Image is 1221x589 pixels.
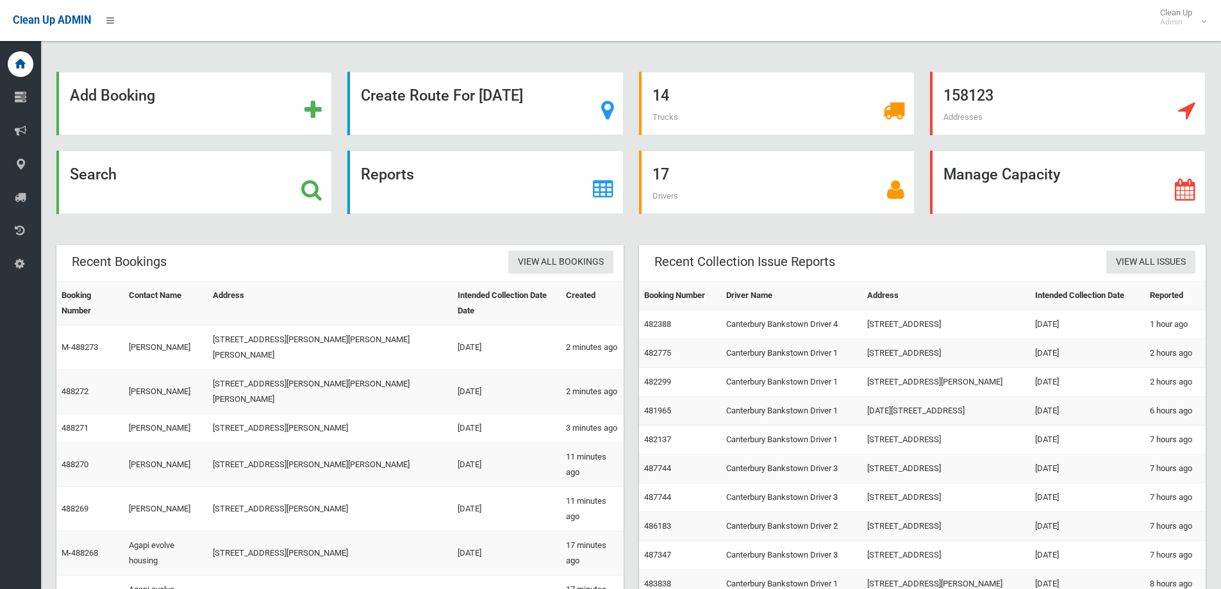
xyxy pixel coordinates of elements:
[644,579,671,588] a: 483838
[721,512,862,541] td: Canterbury Bankstown Driver 2
[124,443,208,487] td: [PERSON_NAME]
[1145,483,1206,512] td: 7 hours ago
[453,531,561,576] td: [DATE]
[124,370,208,414] td: [PERSON_NAME]
[1154,8,1205,27] span: Clean Up
[561,487,624,531] td: 11 minutes ago
[862,454,1030,483] td: [STREET_ADDRESS]
[347,151,623,214] a: Reports
[62,342,98,352] a: M-488273
[561,443,624,487] td: 11 minutes ago
[62,386,88,396] a: 488272
[644,463,671,473] a: 487744
[1030,483,1145,512] td: [DATE]
[561,281,624,326] th: Created
[862,512,1030,541] td: [STREET_ADDRESS]
[644,435,671,444] a: 482137
[453,281,561,326] th: Intended Collection Date Date
[862,281,1030,310] th: Address
[862,426,1030,454] td: [STREET_ADDRESS]
[1145,339,1206,368] td: 2 hours ago
[56,72,332,135] a: Add Booking
[1106,251,1195,274] a: View All Issues
[721,483,862,512] td: Canterbury Bankstown Driver 3
[644,521,671,531] a: 486183
[1030,281,1145,310] th: Intended Collection Date
[721,397,862,426] td: Canterbury Bankstown Driver 1
[124,414,208,443] td: [PERSON_NAME]
[943,112,983,122] span: Addresses
[1145,397,1206,426] td: 6 hours ago
[208,443,452,487] td: [STREET_ADDRESS][PERSON_NAME][PERSON_NAME]
[124,487,208,531] td: [PERSON_NAME]
[639,151,915,214] a: 17 Drivers
[1145,512,1206,541] td: 7 hours ago
[453,443,561,487] td: [DATE]
[639,249,851,274] header: Recent Collection Issue Reports
[862,368,1030,397] td: [STREET_ADDRESS][PERSON_NAME]
[943,165,1060,183] strong: Manage Capacity
[721,454,862,483] td: Canterbury Bankstown Driver 3
[453,370,561,414] td: [DATE]
[862,483,1030,512] td: [STREET_ADDRESS]
[1030,454,1145,483] td: [DATE]
[1145,541,1206,570] td: 7 hours ago
[652,87,669,104] strong: 14
[652,112,678,122] span: Trucks
[1030,310,1145,339] td: [DATE]
[644,377,671,386] a: 482299
[930,151,1206,214] a: Manage Capacity
[361,165,414,183] strong: Reports
[208,414,452,443] td: [STREET_ADDRESS][PERSON_NAME]
[639,281,721,310] th: Booking Number
[721,426,862,454] td: Canterbury Bankstown Driver 1
[62,460,88,469] a: 488270
[56,151,332,214] a: Search
[1030,339,1145,368] td: [DATE]
[561,326,624,370] td: 2 minutes ago
[930,72,1206,135] a: 158123 Addresses
[1030,397,1145,426] td: [DATE]
[639,72,915,135] a: 14 Trucks
[208,531,452,576] td: [STREET_ADDRESS][PERSON_NAME]
[561,531,624,576] td: 17 minutes ago
[721,368,862,397] td: Canterbury Bankstown Driver 1
[943,87,993,104] strong: 158123
[347,72,623,135] a: Create Route For [DATE]
[644,406,671,415] a: 481965
[561,370,624,414] td: 2 minutes ago
[644,319,671,329] a: 482388
[62,548,98,558] a: M-488268
[1145,281,1206,310] th: Reported
[1145,426,1206,454] td: 7 hours ago
[721,281,862,310] th: Driver Name
[453,326,561,370] td: [DATE]
[208,281,452,326] th: Address
[70,87,155,104] strong: Add Booking
[1030,426,1145,454] td: [DATE]
[721,339,862,368] td: Canterbury Bankstown Driver 1
[1030,368,1145,397] td: [DATE]
[1145,368,1206,397] td: 2 hours ago
[644,492,671,502] a: 487744
[56,281,124,326] th: Booking Number
[70,165,117,183] strong: Search
[208,487,452,531] td: [STREET_ADDRESS][PERSON_NAME]
[1030,541,1145,570] td: [DATE]
[1145,454,1206,483] td: 7 hours ago
[453,414,561,443] td: [DATE]
[721,541,862,570] td: Canterbury Bankstown Driver 3
[124,326,208,370] td: [PERSON_NAME]
[862,310,1030,339] td: [STREET_ADDRESS]
[453,487,561,531] td: [DATE]
[124,531,208,576] td: Agapi evolve housing
[1160,17,1192,27] small: Admin
[508,251,613,274] a: View All Bookings
[644,550,671,560] a: 487347
[721,310,862,339] td: Canterbury Bankstown Driver 4
[652,165,669,183] strong: 17
[644,348,671,358] a: 482775
[13,14,91,26] span: Clean Up ADMIN
[56,249,182,274] header: Recent Bookings
[361,87,523,104] strong: Create Route For [DATE]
